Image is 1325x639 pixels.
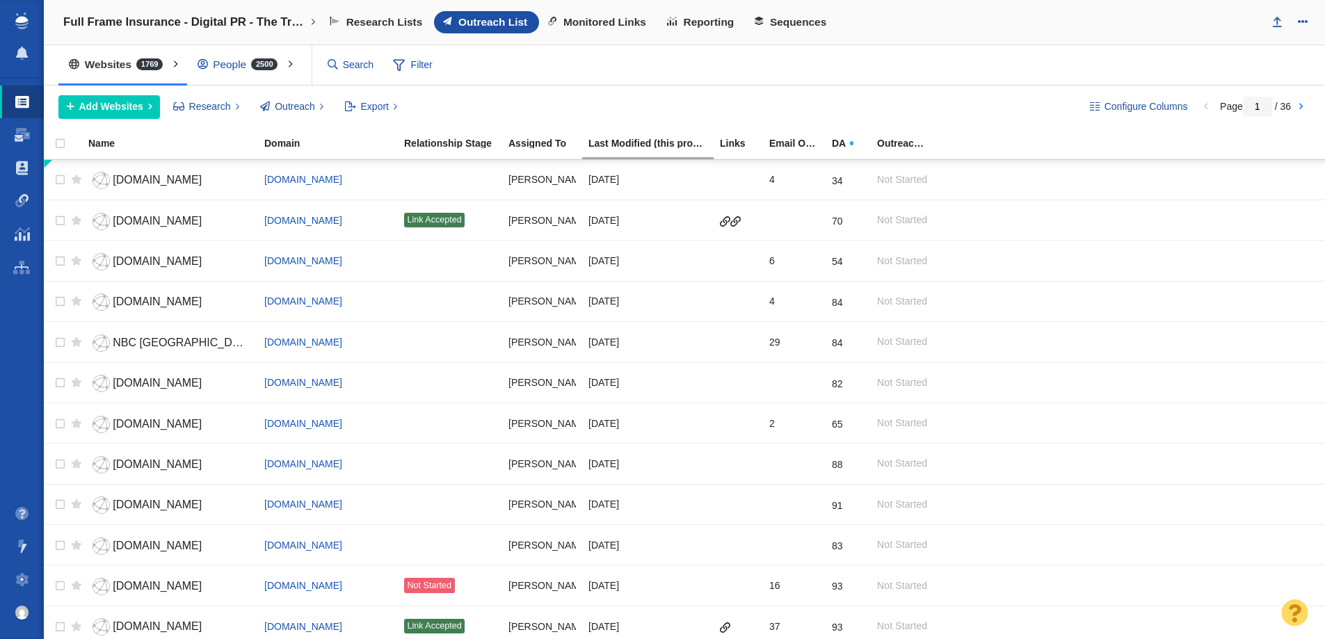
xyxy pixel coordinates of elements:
[563,16,646,29] span: Monitored Links
[252,95,332,119] button: Outreach
[88,534,252,558] a: [DOMAIN_NAME]
[1082,95,1196,119] button: Configure Columns
[588,165,707,195] div: [DATE]
[58,95,160,119] button: Add Websites
[88,493,252,517] a: [DOMAIN_NAME]
[832,490,843,512] div: 91
[113,540,202,551] span: [DOMAIN_NAME]
[720,138,768,150] a: Links
[264,458,342,469] a: [DOMAIN_NAME]
[264,418,342,429] a: [DOMAIN_NAME]
[63,15,307,29] h4: Full Frame Insurance - Digital PR - The Travel Photo Trust Index: How Images Shape Travel Plans
[588,245,707,275] div: [DATE]
[264,377,342,388] a: [DOMAIN_NAME]
[88,290,252,314] a: [DOMAIN_NAME]
[88,168,252,193] a: [DOMAIN_NAME]
[832,327,843,349] div: 84
[398,200,502,240] td: Link Accepted
[264,621,342,632] a: [DOMAIN_NAME]
[385,52,441,79] span: Filter
[264,540,342,551] span: [DOMAIN_NAME]
[508,570,576,600] div: [PERSON_NAME]
[15,13,28,29] img: buzzstream_logo_iconsimple.png
[407,215,461,225] span: Link Accepted
[88,453,252,477] a: [DOMAIN_NAME]
[458,16,527,29] span: Outreach List
[769,570,819,600] div: 16
[189,99,231,114] span: Research
[264,215,342,226] span: [DOMAIN_NAME]
[588,570,707,600] div: [DATE]
[88,412,252,437] a: [DOMAIN_NAME]
[264,255,342,266] a: [DOMAIN_NAME]
[165,95,248,119] button: Research
[404,138,507,148] div: Relationship Stage
[508,448,576,478] div: [PERSON_NAME]
[88,371,252,396] a: [DOMAIN_NAME]
[251,58,278,70] span: 2500
[15,606,29,620] img: c9363fb76f5993e53bff3b340d5c230a
[79,99,143,114] span: Add Websites
[264,499,342,510] a: [DOMAIN_NAME]
[832,570,843,592] div: 93
[832,205,843,227] div: 70
[588,408,707,438] div: [DATE]
[113,418,202,430] span: [DOMAIN_NAME]
[407,581,451,590] span: Not Started
[264,296,342,307] span: [DOMAIN_NAME]
[877,138,938,150] a: Outreach Status
[113,255,202,267] span: [DOMAIN_NAME]
[832,611,843,633] div: 93
[113,580,202,592] span: [DOMAIN_NAME]
[88,615,252,639] a: [DOMAIN_NAME]
[337,95,405,119] button: Export
[588,490,707,519] div: [DATE]
[832,368,843,390] div: 82
[88,138,263,150] a: Name
[264,174,342,185] a: [DOMAIN_NAME]
[346,16,423,29] span: Research Lists
[588,205,707,235] div: [DATE]
[508,490,576,519] div: [PERSON_NAME]
[588,448,707,478] div: [DATE]
[508,205,576,235] div: [PERSON_NAME]
[113,174,202,186] span: [DOMAIN_NAME]
[658,11,746,33] a: Reporting
[508,138,587,148] div: Assigned To
[322,53,380,77] input: Search
[832,138,876,150] a: DA
[508,165,576,195] div: [PERSON_NAME]
[508,245,576,275] div: [PERSON_NAME]
[113,215,202,227] span: [DOMAIN_NAME]
[508,327,576,357] div: [PERSON_NAME]
[88,209,252,234] a: [DOMAIN_NAME]
[361,99,389,114] span: Export
[264,337,342,348] a: [DOMAIN_NAME]
[588,286,707,316] div: [DATE]
[88,574,252,599] a: [DOMAIN_NAME]
[88,138,263,148] div: Name
[720,138,768,148] div: Links
[684,16,734,29] span: Reporting
[746,11,838,33] a: Sequences
[404,138,507,150] a: Relationship Stage
[321,11,434,33] a: Research Lists
[769,165,819,195] div: 4
[832,530,843,552] div: 83
[769,408,819,438] div: 2
[1105,99,1188,114] span: Configure Columns
[264,138,403,150] a: Domain
[588,368,707,398] div: [DATE]
[434,11,539,33] a: Outreach List
[832,408,843,430] div: 65
[275,99,315,114] span: Outreach
[407,621,461,631] span: Link Accepted
[769,327,819,357] div: 29
[539,11,658,33] a: Monitored Links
